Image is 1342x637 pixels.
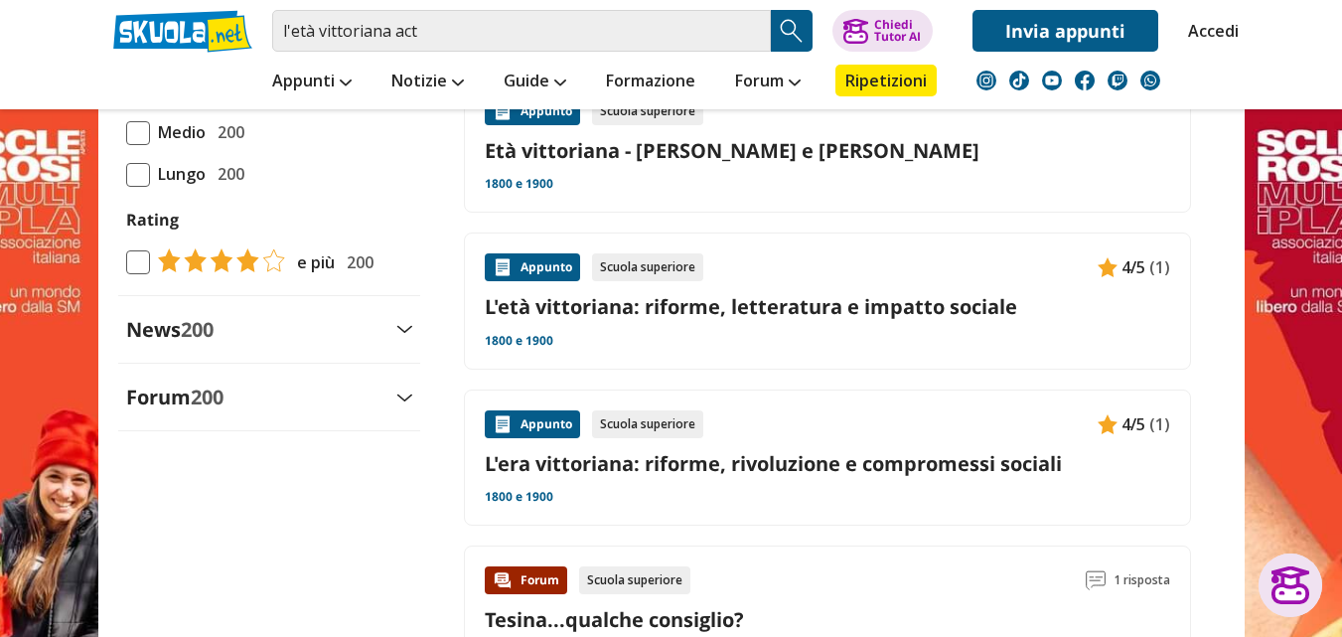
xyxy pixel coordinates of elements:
[1098,414,1118,434] img: Appunti contenuto
[1149,411,1170,437] span: (1)
[396,325,412,333] img: Apri e chiudi sezione
[485,293,1170,320] a: L'età vittoriana: riforme, letteratura e impatto sociale
[493,414,513,434] img: Appunti contenuto
[579,566,690,594] div: Scuola superiore
[1108,71,1127,90] img: twitch
[150,119,206,145] span: Medio
[485,137,1170,164] a: Età vittoriana - [PERSON_NAME] e [PERSON_NAME]
[592,97,703,125] div: Scuola superiore
[386,65,469,100] a: Notizie
[1121,411,1145,437] span: 4/5
[485,450,1170,477] a: L'era vittoriana: riforme, rivoluzione e compromessi sociali
[730,65,806,100] a: Forum
[181,316,214,343] span: 200
[771,10,813,52] button: Search Button
[150,161,206,187] span: Lungo
[126,384,224,410] label: Forum
[1140,71,1160,90] img: WhatsApp
[485,566,567,594] div: Forum
[1114,566,1170,594] span: 1 risposta
[1098,257,1118,277] img: Appunti contenuto
[191,384,224,410] span: 200
[1075,71,1095,90] img: facebook
[485,176,553,192] a: 1800 e 1900
[210,161,244,187] span: 200
[832,10,933,52] button: ChiediTutor AI
[1086,570,1106,590] img: Commenti lettura
[210,119,244,145] span: 200
[485,333,553,349] a: 1800 e 1900
[126,207,412,233] label: Rating
[150,248,285,272] img: tasso di risposta 4+
[289,249,335,275] span: e più
[1009,71,1029,90] img: tiktok
[1149,254,1170,280] span: (1)
[272,10,771,52] input: Cerca appunti, riassunti o versioni
[485,606,744,633] a: Tesina...qualche consiglio?
[493,101,513,121] img: Appunti contenuto
[485,410,580,438] div: Appunto
[601,65,700,100] a: Formazione
[874,19,921,43] div: Chiedi Tutor AI
[592,410,703,438] div: Scuola superiore
[267,65,357,100] a: Appunti
[485,489,553,505] a: 1800 e 1900
[339,249,373,275] span: 200
[126,316,214,343] label: News
[493,570,513,590] img: Forum contenuto
[1042,71,1062,90] img: youtube
[485,253,580,281] div: Appunto
[485,97,580,125] div: Appunto
[835,65,937,96] a: Ripetizioni
[1121,254,1145,280] span: 4/5
[592,253,703,281] div: Scuola superiore
[1188,10,1230,52] a: Accedi
[396,394,412,401] img: Apri e chiudi sezione
[493,257,513,277] img: Appunti contenuto
[972,10,1158,52] a: Invia appunti
[976,71,996,90] img: instagram
[499,65,571,100] a: Guide
[777,16,807,46] img: Cerca appunti, riassunti o versioni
